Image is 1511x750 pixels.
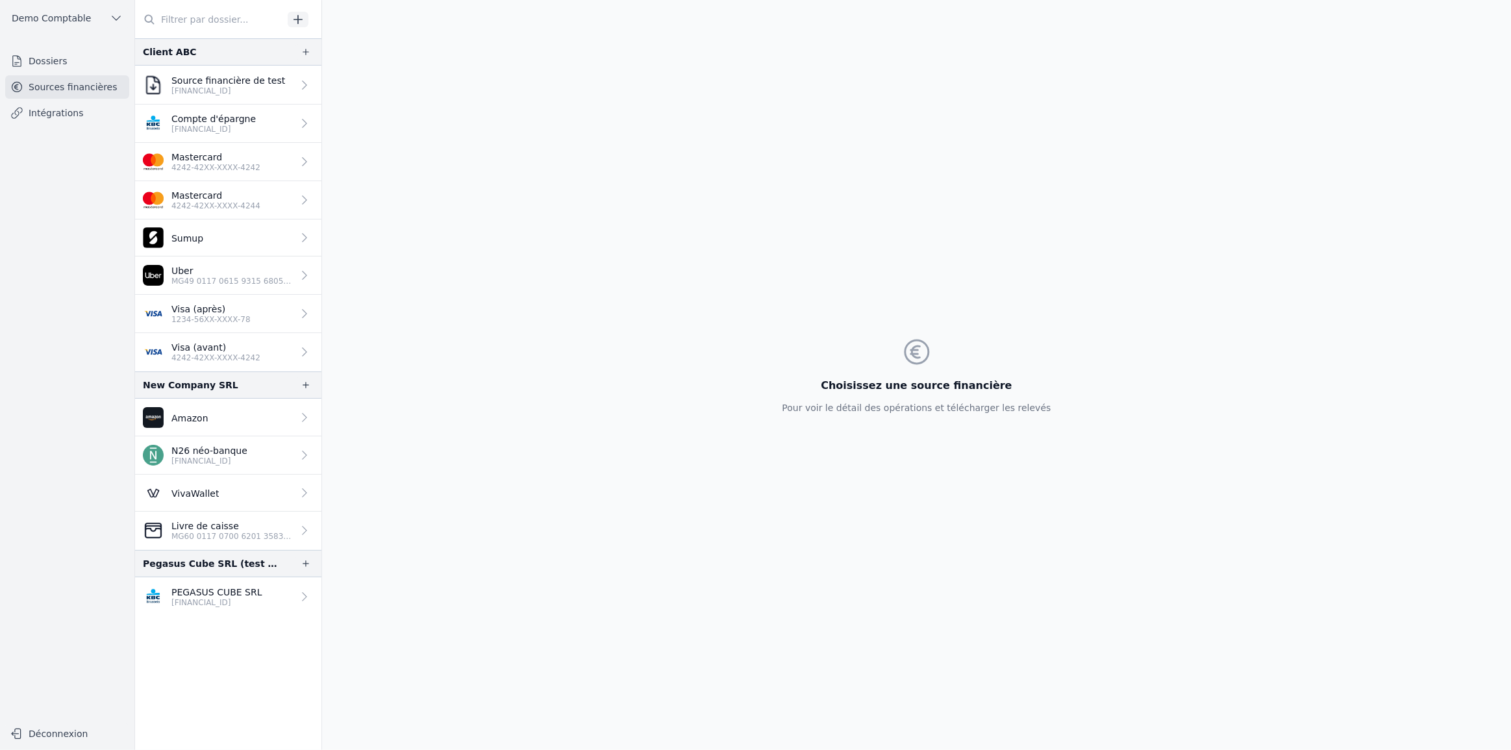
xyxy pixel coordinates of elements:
div: Client ABC [143,44,197,60]
p: Mastercard [171,151,260,164]
p: 1234-56XX-XXXX-78 [171,314,251,325]
p: [FINANCIAL_ID] [171,597,262,608]
p: MG49 0117 0615 9315 6805 8790 889 [171,276,293,286]
img: document-arrow-down.png [143,75,164,95]
p: Visa (après) [171,303,251,316]
img: Viva-Wallet.webp [143,482,164,503]
a: Intégrations [5,101,129,125]
a: Livre de caisse MG60 0117 0700 6201 3583 9407 469 [135,512,321,550]
p: Uber [171,264,293,277]
p: 4242-42XX-XXXX-4242 [171,353,260,363]
p: Visa (avant) [171,341,260,354]
a: Visa (avant) 4242-42XX-XXXX-4242 [135,333,321,371]
img: n26.png [143,445,164,466]
div: Pegasus Cube SRL (test revoked account) [143,556,280,571]
p: 4242-42XX-XXXX-4244 [171,201,260,211]
a: Amazon [135,399,321,436]
span: Demo Comptable [12,12,91,25]
img: Amazon.png [143,407,164,428]
p: [FINANCIAL_ID] [171,124,256,134]
p: Pour voir le détail des opérations et télécharger les relevés [782,401,1051,414]
a: Source financière de test [FINANCIAL_ID] [135,66,321,105]
img: CleanShot-202025-05-26-20at-2016.10.27-402x.png [143,520,164,541]
img: apple-touch-icon-1.png [143,227,164,248]
p: N26 néo-banque [171,444,247,457]
a: Mastercard 4242-42XX-XXXX-4242 [135,143,321,181]
p: [FINANCIAL_ID] [171,456,247,466]
a: Uber MG49 0117 0615 9315 6805 8790 889 [135,256,321,295]
p: [FINANCIAL_ID] [171,86,285,96]
a: Visa (après) 1234-56XX-XXXX-78 [135,295,321,333]
a: Mastercard 4242-42XX-XXXX-4244 [135,181,321,219]
img: de0e97ed977ad313.png [143,265,164,286]
input: Filtrer par dossier... [135,8,283,31]
a: PEGASUS CUBE SRL [FINANCIAL_ID] [135,577,321,616]
img: imageedit_2_6530439554.png [143,190,164,210]
p: Livre de caisse [171,519,293,532]
p: VivaWallet [171,487,219,500]
a: Sumup [135,219,321,256]
p: Mastercard [171,189,260,202]
img: visa.png [143,342,164,362]
p: PEGASUS CUBE SRL [171,586,262,599]
div: New Company SRL [143,377,238,393]
button: Demo Comptable [5,8,129,29]
img: imageedit_2_6530439554.png [143,151,164,172]
a: N26 néo-banque [FINANCIAL_ID] [135,436,321,475]
p: Compte d'épargne [171,112,256,125]
p: Source financière de test [171,74,285,87]
img: KBC_BRUSSELS_KREDBEBB.png [143,113,164,134]
img: KBC_BRUSSELS_KREDBEBB.png [143,586,164,607]
img: visa.png [143,303,164,324]
a: Dossiers [5,49,129,73]
a: Sources financières [5,75,129,99]
button: Déconnexion [5,723,129,744]
p: MG60 0117 0700 6201 3583 9407 469 [171,531,293,542]
p: Sumup [171,232,203,245]
p: Amazon [171,412,208,425]
p: 4242-42XX-XXXX-4242 [171,162,260,173]
h3: Choisissez une source financière [782,378,1051,394]
a: Compte d'épargne [FINANCIAL_ID] [135,105,321,143]
a: VivaWallet [135,475,321,512]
